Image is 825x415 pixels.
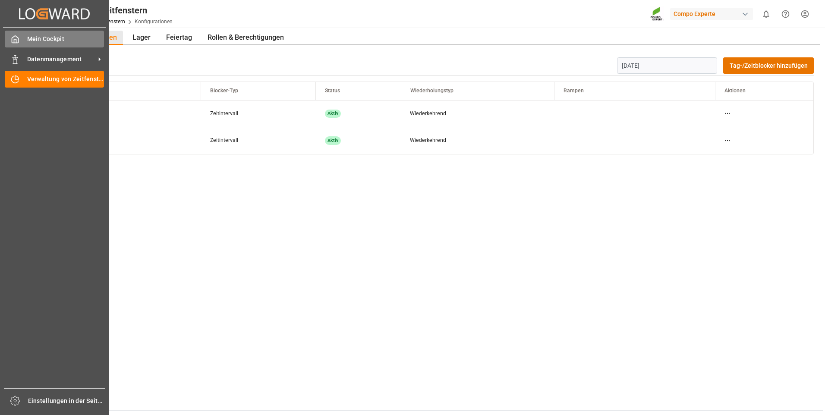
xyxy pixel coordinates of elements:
button: 0 neue Benachrichtigungen anzeigen [756,4,776,24]
font: Compo Experte [674,9,715,19]
div: Wiederkehrend [410,110,545,118]
img: Screenshot%202023-09-29%20at%2010.02.21.png_1712312052.png [650,6,664,22]
span: Einstellungen in der Seitenleiste [28,396,105,406]
button: Hilfe-Center [776,4,795,24]
th: Status [316,82,401,100]
td: Zeitintervall [201,127,316,154]
th: Blocker-Typ [201,82,316,100]
div: Rollen & Berechtigungen [202,31,290,45]
div: Lager [126,31,157,45]
button: Tag-/Zeitblocker hinzufügen [723,57,814,74]
span: Verwaltung von Zeitfenstern [27,75,104,84]
div: Wiederkehrend [410,137,545,145]
th: Name des Blockers [40,82,201,100]
td: Belastbarkeit [40,127,201,154]
td: Pausenzeit [40,100,201,127]
td: Zeitintervall [201,100,316,127]
th: Rampen [554,82,715,100]
div: Feiertag [160,31,198,45]
a: Verwaltung von Zeitfenstern [5,71,104,88]
span: Mein Cockpit [27,35,104,44]
div: Aktiv [325,110,341,118]
th: Wiederholungstyp [401,82,554,100]
a: Mein Cockpit [5,31,104,47]
button: Compo Experte [670,6,756,22]
div: Aktiv [325,136,341,145]
th: Aktionen [715,82,813,100]
input: TT-MM-JJJJ [617,57,718,74]
span: Datenmanagement [27,55,95,64]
